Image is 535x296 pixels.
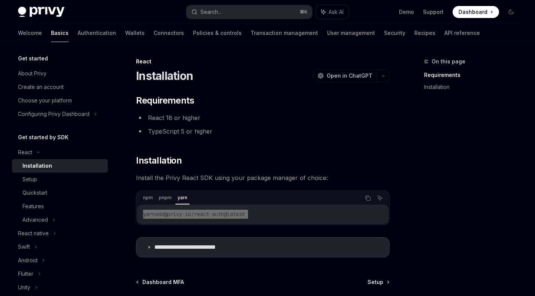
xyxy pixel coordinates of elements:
[423,8,444,16] a: Support
[142,278,184,286] span: Dashboard MFA
[155,211,164,218] span: add
[143,211,155,218] span: yarn
[18,110,90,119] div: Configuring Privy Dashboard
[136,58,390,65] div: React
[136,126,390,137] li: TypeScript 5 or higher
[78,24,116,42] a: Authentication
[18,269,33,278] div: Flutter
[12,159,108,173] a: Installation
[18,69,46,78] div: About Privy
[18,256,37,265] div: Android
[18,7,64,17] img: dark logo
[384,24,405,42] a: Security
[12,200,108,213] a: Features
[399,8,414,16] a: Demo
[327,24,375,42] a: User management
[459,8,487,16] span: Dashboard
[432,57,465,66] span: On this page
[22,215,48,224] div: Advanced
[22,202,44,211] div: Features
[51,24,69,42] a: Basics
[424,69,523,81] a: Requirements
[18,242,30,251] div: Swift
[137,278,184,286] a: Dashboard MFA
[251,24,318,42] a: Transaction management
[18,148,32,157] div: React
[327,72,372,80] span: Open in ChatGPT
[200,8,221,17] div: Search...
[154,24,184,42] a: Connectors
[157,193,174,202] div: pnpm
[18,229,49,238] div: React native
[316,5,349,19] button: Ask AI
[12,94,108,107] a: Choose your platform
[414,24,435,42] a: Recipes
[368,278,383,286] span: Setup
[12,186,108,200] a: Quickstart
[12,173,108,186] a: Setup
[141,193,155,202] div: npm
[18,133,69,142] h5: Get started by SDK
[136,173,390,183] span: Install the Privy React SDK using your package manager of choice:
[424,81,523,93] a: Installation
[193,24,242,42] a: Policies & controls
[505,6,517,18] button: Toggle dark mode
[444,24,480,42] a: API reference
[18,54,48,63] h5: Get started
[363,193,373,203] button: Copy the contents from the code block
[300,9,308,15] span: ⌘ K
[136,95,194,107] span: Requirements
[22,175,37,184] div: Setup
[329,8,344,16] span: Ask AI
[12,67,108,80] a: About Privy
[18,283,30,292] div: Unity
[175,193,190,202] div: yarn
[22,161,52,170] div: Installation
[186,5,312,19] button: Search...⌘K
[18,83,64,92] div: Create an account
[12,80,108,94] a: Create an account
[313,69,377,82] button: Open in ChatGPT
[368,278,389,286] a: Setup
[18,96,72,105] div: Choose your platform
[375,193,385,203] button: Ask AI
[136,69,193,83] h1: Installation
[453,6,499,18] a: Dashboard
[164,211,245,218] span: @privy-io/react-auth@latest
[136,113,390,123] li: React 18 or higher
[18,24,42,42] a: Welcome
[125,24,145,42] a: Wallets
[136,155,182,167] span: Installation
[22,188,47,197] div: Quickstart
